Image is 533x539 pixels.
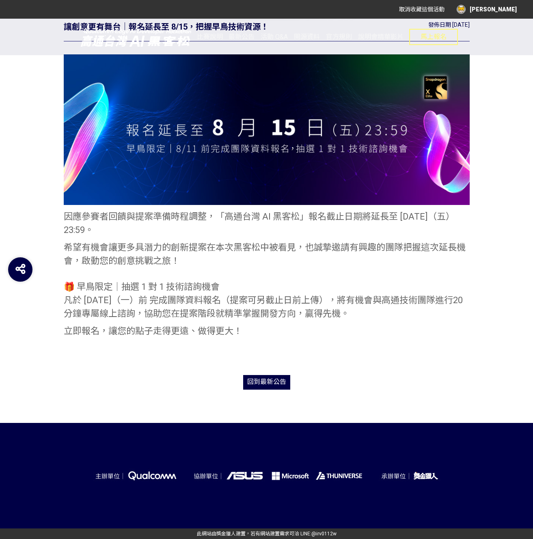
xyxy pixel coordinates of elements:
span: 🎁 早鳥限定｜抽選 1 對 1 技術諮詢機會 [64,282,220,292]
span: 取消收藏這個活動 [399,6,445,13]
a: 比賽說明 [197,19,223,55]
span: 最新公告 [229,33,255,41]
span: 開源資料 [294,33,320,41]
span: 最新公告 [260,378,286,386]
span: 因應參賽者回饋與提案準備時程調整，「高通台灣 AI 黑客松」報名截止日期將延長至 [DATE]（五）23:59。 [64,211,455,235]
a: 最新公告 [229,19,255,55]
span: 官方規則 [326,33,352,41]
a: 回到最新公告 [242,374,291,390]
span: 希望有機會讓更多具潛力的創新提案在本次黑客松中被看見，也誠摯邀請有興趣的團隊把握這次延長機會，啟動您的創意挑戰之旅！ [64,242,466,266]
span: 回到 [247,378,260,386]
span: 立即報名，讓您的點子走得更遠、做得更大！ [64,326,242,336]
a: 活動 Q&A [261,19,288,55]
a: 開源資料 [294,19,320,55]
a: @irv0112w [311,531,337,537]
a: 此網站由獎金獵人建置，若有網站建置需求 [197,531,289,537]
img: 2025高通台灣AI黑客松 [64,423,470,528]
button: 馬上報名 [409,29,458,45]
img: c94ddfe6-55df-4433-aa14-74607dadf72c.jpg [64,54,470,205]
a: 官方規則 [326,19,352,55]
span: 凡於 [DATE]（一）前 完成團隊資料報名（提案可另截止日前上傳），將有機會與高通技術團隊進行20 分鐘專屬線上諮詢，協助您在提案階段就精準掌握開發方向，贏得先機。 [64,295,463,319]
span: 馬上報名 [421,33,447,41]
span: 活動 Q&A [261,33,288,41]
span: 說明會精華影片 [358,33,404,41]
a: 說明會精華影片 [358,19,404,55]
span: 比賽說明 [197,33,223,41]
img: 2025高通台灣AI黑客松 [75,27,197,47]
span: 可洽 LINE: [197,531,337,537]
